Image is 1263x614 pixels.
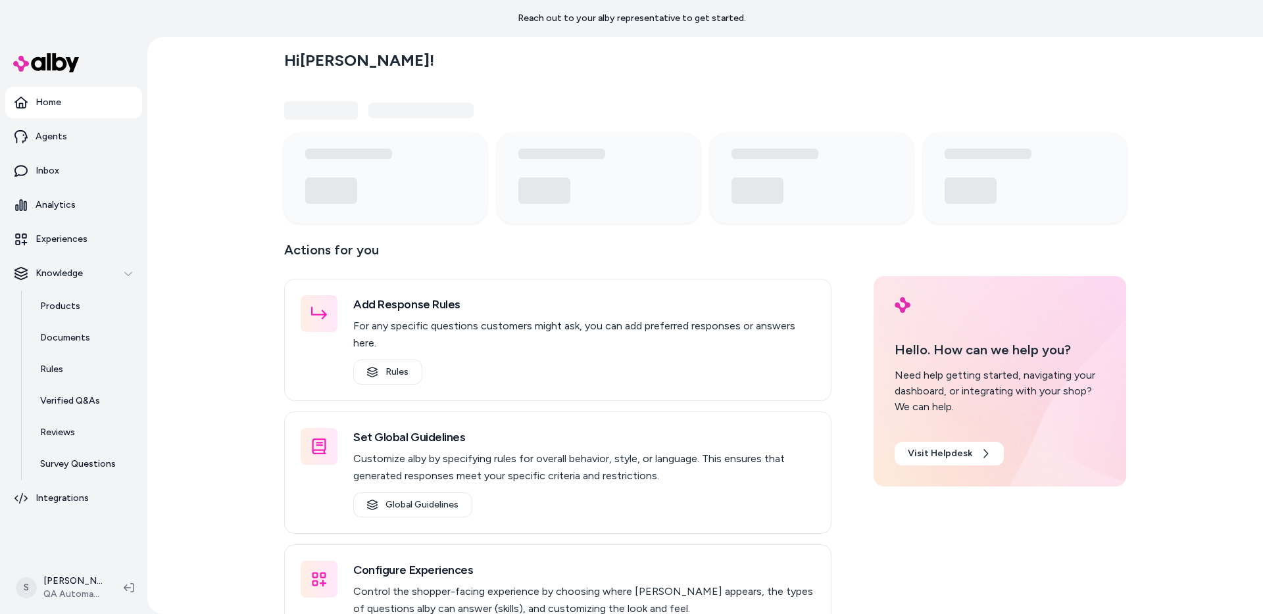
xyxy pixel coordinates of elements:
h3: Add Response Rules [353,295,815,314]
a: Products [27,291,142,322]
a: Experiences [5,224,142,255]
p: Home [36,96,61,109]
img: alby Logo [13,53,79,72]
a: Analytics [5,189,142,221]
h2: Hi [PERSON_NAME] ! [284,51,434,70]
a: Rules [353,360,422,385]
h3: Set Global Guidelines [353,428,815,446]
h3: Configure Experiences [353,561,815,579]
div: Need help getting started, navigating your dashboard, or integrating with your shop? We can help. [895,367,1105,415]
p: Knowledge [36,267,83,280]
p: Inbox [36,164,59,177]
a: Inbox [5,155,142,187]
p: Rules [40,363,63,376]
span: S [16,577,37,598]
p: Reviews [40,426,75,439]
button: S[PERSON_NAME]QA Automation 1 [8,567,113,609]
a: Global Guidelines [353,492,472,517]
a: Integrations [5,483,142,514]
a: Verified Q&As [27,385,142,417]
a: Rules [27,354,142,385]
p: For any specific questions customers might ask, you can add preferred responses or answers here. [353,318,815,352]
a: Home [5,87,142,118]
a: Agents [5,121,142,153]
p: Documents [40,331,90,344]
p: Experiences [36,233,87,246]
a: Survey Questions [27,448,142,480]
a: Visit Helpdesk [895,442,1004,465]
p: Products [40,300,80,313]
p: Customize alby by specifying rules for overall behavior, style, or language. This ensures that ge... [353,450,815,484]
span: QA Automation 1 [43,588,103,601]
a: Documents [27,322,142,354]
button: Knowledge [5,258,142,289]
p: Analytics [36,199,76,212]
p: Reach out to your alby representative to get started. [518,12,746,25]
p: Actions for you [284,239,831,271]
p: Survey Questions [40,458,116,471]
p: Verified Q&As [40,394,100,408]
p: [PERSON_NAME] [43,575,103,588]
img: alby Logo [895,297,910,313]
a: Reviews [27,417,142,448]
p: Integrations [36,492,89,505]
p: Hello. How can we help you? [895,340,1105,360]
p: Agents [36,130,67,143]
